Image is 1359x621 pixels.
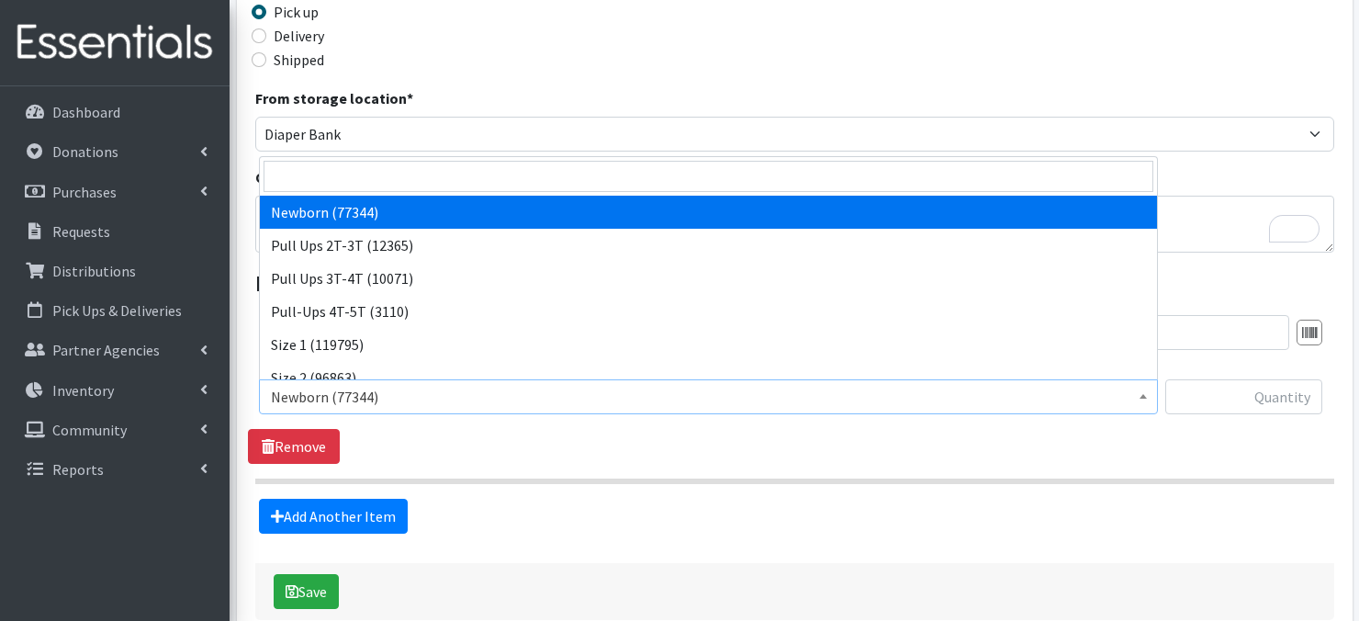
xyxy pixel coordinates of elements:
p: Community [52,421,127,439]
a: Distributions [7,253,222,289]
a: Add Another Item [259,499,408,534]
li: Pull Ups 2T-3T (12365) [260,229,1157,262]
a: Partner Agencies [7,332,222,368]
a: Remove [248,429,340,464]
p: Partner Agencies [52,341,160,359]
a: Donations [7,133,222,170]
li: Size 2 (96863) [260,361,1157,394]
li: Newborn (77344) [260,196,1157,229]
label: Pick up [274,1,319,23]
label: Comment [255,166,322,188]
span: Newborn (77344) [259,379,1158,414]
span: Newborn (77344) [271,384,1146,410]
p: Dashboard [52,103,120,121]
li: Size 1 (119795) [260,328,1157,361]
p: Donations [52,142,118,161]
img: HumanEssentials [7,12,222,73]
p: Purchases [52,183,117,201]
label: Shipped [274,49,324,71]
a: Inventory [7,372,222,409]
p: Reports [52,460,104,479]
textarea: To enrich screen reader interactions, please activate Accessibility in Grammarly extension settings [255,196,1334,253]
a: Pick Ups & Deliveries [7,292,222,329]
label: Delivery [274,25,324,47]
button: Save [274,574,339,609]
p: Distributions [52,262,136,280]
li: Pull Ups 3T-4T (10071) [260,262,1157,295]
p: Inventory [52,381,114,400]
p: Requests [52,222,110,241]
a: Requests [7,213,222,250]
abbr: required [407,89,413,107]
a: Purchases [7,174,222,210]
p: Pick Ups & Deliveries [52,301,182,320]
legend: Items in this distribution [255,267,1334,300]
li: Pull-Ups 4T-5T (3110) [260,295,1157,328]
a: Reports [7,451,222,488]
a: Community [7,412,222,448]
input: Quantity [1165,379,1322,414]
a: Dashboard [7,94,222,130]
label: From storage location [255,87,413,109]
